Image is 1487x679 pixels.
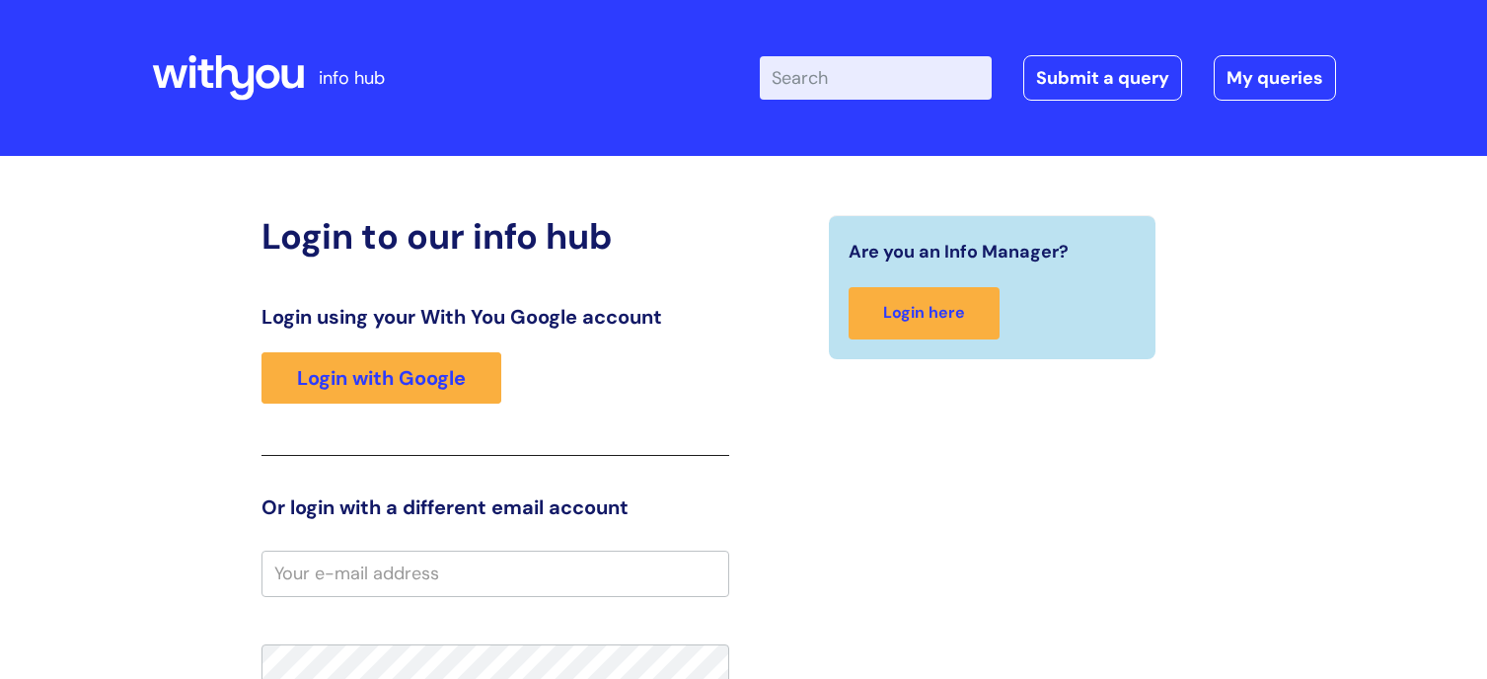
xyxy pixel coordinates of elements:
[760,56,992,100] input: Search
[849,236,1069,267] span: Are you an Info Manager?
[261,495,729,519] h3: Or login with a different email account
[319,62,385,94] p: info hub
[261,352,501,404] a: Login with Google
[261,215,729,258] h2: Login to our info hub
[1023,55,1182,101] a: Submit a query
[849,287,1000,339] a: Login here
[261,305,729,329] h3: Login using your With You Google account
[1214,55,1336,101] a: My queries
[261,551,729,596] input: Your e-mail address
